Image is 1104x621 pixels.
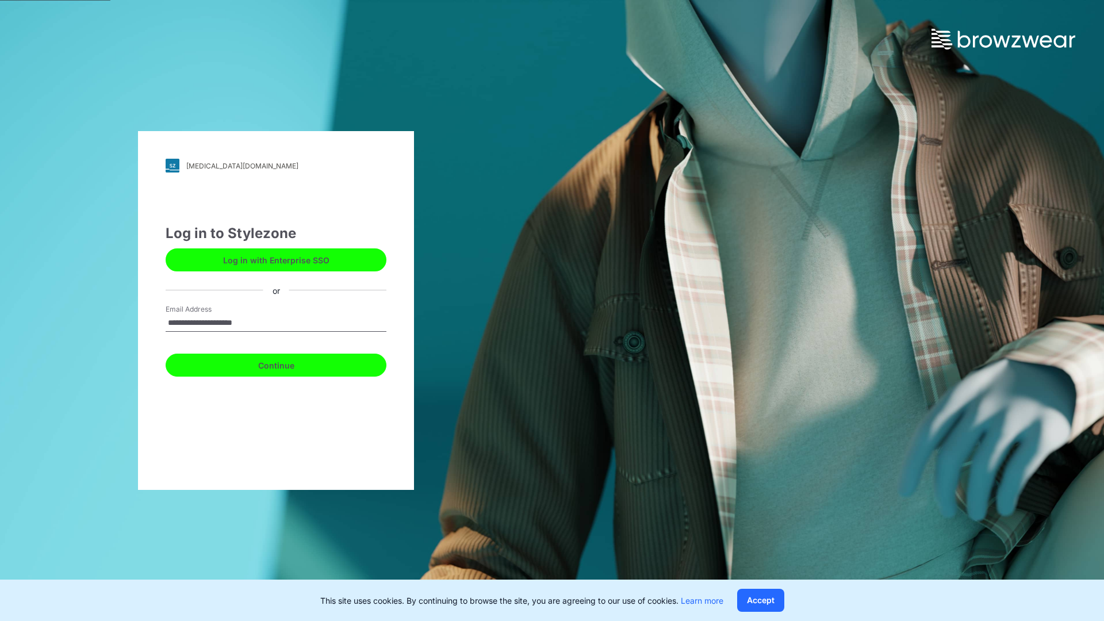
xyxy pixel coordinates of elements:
[166,304,246,315] label: Email Address
[166,159,179,172] img: svg+xml;base64,PHN2ZyB3aWR0aD0iMjgiIGhlaWdodD0iMjgiIHZpZXdCb3g9IjAgMCAyOCAyOCIgZmlsbD0ibm9uZSIgeG...
[681,596,723,605] a: Learn more
[166,223,386,244] div: Log in to Stylezone
[166,159,386,172] a: [MEDICAL_DATA][DOMAIN_NAME]
[263,284,289,296] div: or
[737,589,784,612] button: Accept
[166,248,386,271] button: Log in with Enterprise SSO
[931,29,1075,49] img: browzwear-logo.73288ffb.svg
[320,595,723,607] p: This site uses cookies. By continuing to browse the site, you are agreeing to our use of cookies.
[166,354,386,377] button: Continue
[186,162,298,170] div: [MEDICAL_DATA][DOMAIN_NAME]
